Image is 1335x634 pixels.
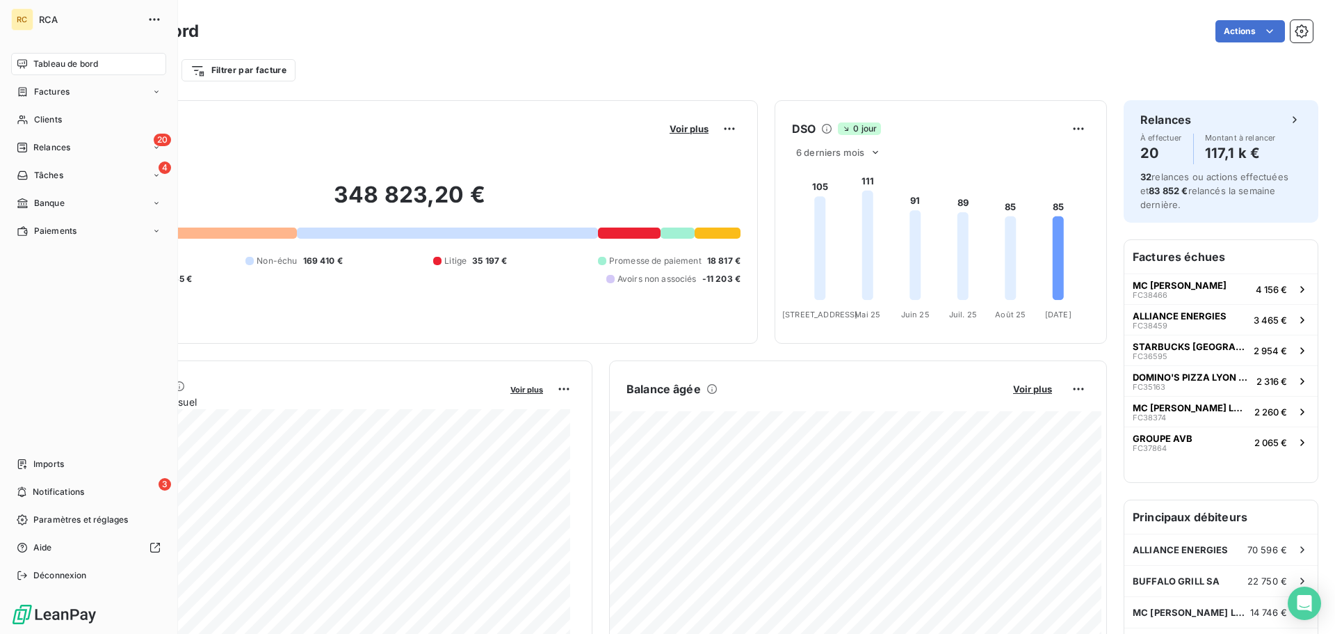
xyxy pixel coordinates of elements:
span: FC35163 [1133,383,1165,391]
span: Litige [444,255,467,267]
span: 83 852 € [1149,185,1188,196]
span: Avoirs non associés [617,273,697,285]
span: Non-échu [257,255,297,267]
span: 3 [159,478,171,491]
span: MC [PERSON_NAME] [1133,280,1227,291]
h6: Relances [1140,111,1191,128]
tspan: Mai 25 [855,310,880,319]
span: Factures [34,86,70,98]
span: Promesse de paiement [609,255,702,267]
span: Voir plus [670,123,709,134]
span: FC38466 [1133,291,1167,299]
span: 0 jour [838,122,881,135]
span: Chiffre d'affaires mensuel [79,395,501,409]
span: Voir plus [510,385,543,395]
span: relances ou actions effectuées et relancés la semaine dernière. [1140,171,1288,210]
span: FC38374 [1133,413,1166,422]
span: Voir plus [1013,383,1052,395]
span: 70 596 € [1247,544,1287,555]
h6: Factures échues [1124,240,1318,274]
span: 14 746 € [1250,607,1287,618]
span: 2 316 € [1256,376,1287,387]
h6: Balance âgée [626,381,701,397]
span: 4 [159,161,171,174]
span: BUFFALO GRILL SA [1133,576,1220,587]
span: Déconnexion [33,569,87,582]
span: MC [PERSON_NAME] LA SALLE [GEOGRAPHIC_DATA] CDPF DU [1133,402,1249,413]
button: Voir plus [665,122,713,135]
span: STARBUCKS [GEOGRAPHIC_DATA] [1133,341,1248,352]
tspan: Juil. 25 [949,310,977,319]
span: DOMINO'S PIZZA LYON 8 MERMOZ [1133,372,1251,383]
button: Voir plus [506,383,547,395]
span: 2 954 € [1254,345,1287,356]
button: Actions [1215,20,1285,42]
span: 2 065 € [1254,437,1287,448]
tspan: [STREET_ADDRESS] [782,310,857,319]
a: Aide [11,537,166,559]
span: 4 156 € [1256,284,1287,295]
span: Tableau de bord [33,58,98,70]
button: MC [PERSON_NAME] LA SALLE [GEOGRAPHIC_DATA] CDPF DUFC383742 260 € [1124,396,1318,427]
button: GROUPE AVBFC378642 065 € [1124,427,1318,457]
span: ALLIANCE ENERGIES [1133,310,1227,322]
span: GROUPE AVB [1133,433,1192,444]
h6: Principaux débiteurs [1124,500,1318,534]
span: À effectuer [1140,134,1182,142]
span: MC [PERSON_NAME] LA RICAMARIE [1133,607,1250,618]
span: FC38459 [1133,322,1167,330]
span: -11 203 € [702,273,741,285]
span: FC37864 [1133,444,1167,452]
button: ALLIANCE ENERGIESFC384593 465 € [1124,304,1318,335]
tspan: Août 25 [995,310,1026,319]
span: Tâches [34,169,63,182]
span: 6 derniers mois [796,147,864,158]
span: 32 [1140,171,1151,182]
span: Notifications [33,486,84,498]
span: Paiements [34,225,76,237]
button: DOMINO'S PIZZA LYON 8 MERMOZFC351632 316 € [1124,365,1318,396]
div: RC [11,8,33,31]
button: Voir plus [1009,383,1056,395]
span: 35 197 € [472,255,507,267]
tspan: [DATE] [1045,310,1071,319]
div: Open Intercom Messenger [1288,587,1321,620]
button: Filtrer par facture [181,59,296,81]
span: Banque [34,197,65,209]
h2: 348 823,20 € [79,181,741,223]
span: 18 817 € [707,255,741,267]
span: 3 465 € [1254,315,1287,326]
span: Relances [33,141,70,154]
span: Paramètres et réglages [33,514,128,526]
h4: 20 [1140,142,1182,164]
span: Aide [33,541,52,554]
button: MC [PERSON_NAME]FC384664 156 € [1124,274,1318,304]
span: RCA [39,14,139,25]
span: Montant à relancer [1205,134,1276,142]
button: STARBUCKS [GEOGRAPHIC_DATA]FC365952 954 € [1124,335,1318,365]
tspan: Juin 25 [901,310,930,319]
span: FC36595 [1133,352,1167,360]
img: Logo LeanPay [11,603,97,626]
span: Clients [34,113,62,126]
span: Imports [33,458,64,470]
span: 169 410 € [303,255,343,267]
span: 22 750 € [1247,576,1287,587]
h6: DSO [792,120,816,137]
span: 20 [154,134,171,146]
h4: 117,1 k € [1205,142,1276,164]
span: ALLIANCE ENERGIES [1133,544,1229,555]
span: 2 260 € [1254,406,1287,418]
